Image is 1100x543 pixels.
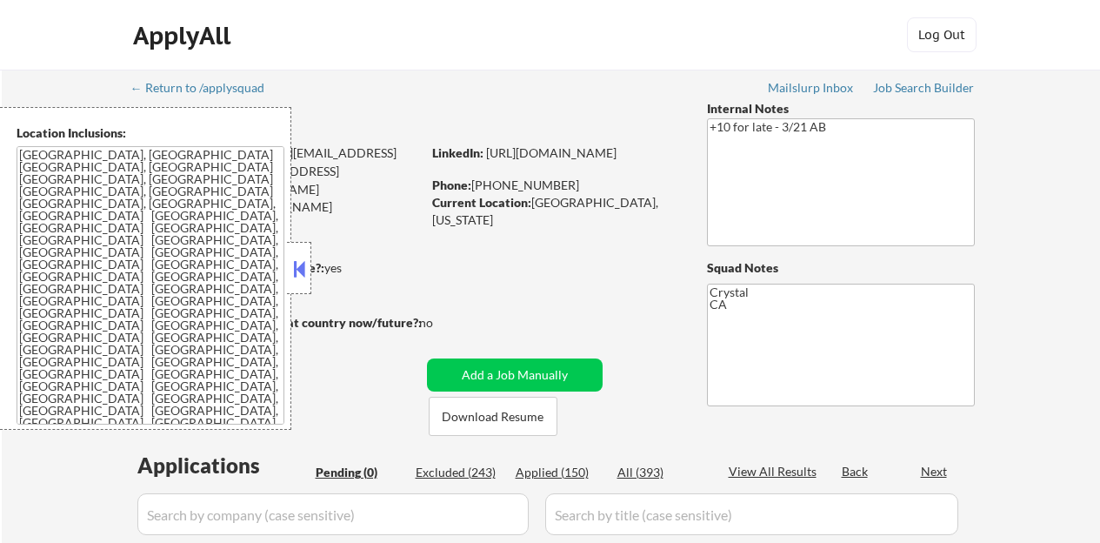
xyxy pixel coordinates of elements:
div: Internal Notes [707,100,975,117]
div: View All Results [729,463,822,480]
div: Location Inclusions: [17,124,284,142]
div: ApplyAll [133,21,236,50]
div: no [419,314,469,332]
strong: Phone: [432,178,471,192]
div: Applied (150) [516,464,603,481]
a: Mailslurp Inbox [768,81,855,98]
strong: LinkedIn: [432,145,483,160]
div: Next [921,463,949,480]
div: ← Return to /applysquad [130,82,281,94]
button: Download Resume [429,397,557,436]
div: Back [842,463,870,480]
div: Squad Notes [707,259,975,277]
div: All (393) [617,464,704,481]
strong: Current Location: [432,195,531,210]
input: Search by title (case sensitive) [545,493,958,535]
a: [URL][DOMAIN_NAME] [486,145,617,160]
div: Pending (0) [316,464,403,481]
input: Search by company (case sensitive) [137,493,529,535]
div: Job Search Builder [873,82,975,94]
div: Excluded (243) [416,464,503,481]
button: Add a Job Manually [427,359,603,392]
a: ← Return to /applysquad [130,81,281,98]
div: [GEOGRAPHIC_DATA], [US_STATE] [432,194,678,228]
div: Applications [137,455,310,476]
div: [PHONE_NUMBER] [432,177,678,194]
div: Mailslurp Inbox [768,82,855,94]
a: Job Search Builder [873,81,975,98]
button: Log Out [907,17,977,52]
